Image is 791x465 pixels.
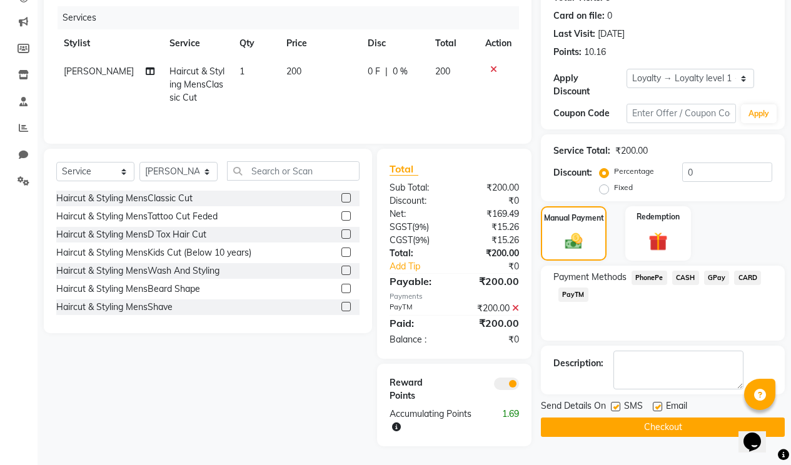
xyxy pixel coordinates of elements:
[560,231,588,251] img: _cash.svg
[632,271,667,285] span: PhonePe
[380,194,455,207] div: Discount:
[598,27,625,41] div: [DATE]
[454,181,528,194] div: ₹200.00
[380,207,455,221] div: Net:
[615,144,648,157] div: ₹200.00
[491,407,528,434] div: 1.69
[553,271,627,284] span: Payment Methods
[380,260,466,273] a: Add Tip
[56,210,218,223] div: Haircut & Styling MensTattoo Cut Feded
[454,333,528,346] div: ₹0
[428,29,478,57] th: Total
[393,65,408,78] span: 0 %
[390,234,413,246] span: CGST
[478,29,519,57] th: Action
[56,246,251,259] div: Haircut & Styling MensKids Cut (Below 10 years)
[286,66,301,77] span: 200
[541,417,785,437] button: Checkout
[553,144,610,157] div: Service Total:
[584,46,606,59] div: 10.16
[380,302,455,315] div: PayTM
[56,29,162,57] th: Stylist
[553,27,595,41] div: Last Visit:
[553,107,627,120] div: Coupon Code
[232,29,279,57] th: Qty
[380,247,455,260] div: Total:
[380,407,491,434] div: Accumulating Points
[614,182,633,193] label: Fixed
[672,271,699,285] span: CASH
[454,302,528,315] div: ₹200.00
[56,192,193,205] div: Haircut & Styling MensClassic Cut
[607,9,612,22] div: 0
[380,376,455,402] div: Reward Points
[390,291,519,302] div: Payments
[553,46,582,59] div: Points:
[553,166,592,179] div: Discount:
[624,399,643,415] span: SMS
[56,282,200,296] div: Haircut & Styling MensBeard Shape
[454,207,528,221] div: ₹169.49
[169,66,224,103] span: Haircut & Styling MensClassic Cut
[415,222,426,232] span: 9%
[454,194,528,207] div: ₹0
[704,271,730,285] span: GPay
[58,6,528,29] div: Services
[435,66,450,77] span: 200
[553,357,603,370] div: Description:
[666,399,687,415] span: Email
[558,287,588,302] span: PayTM
[380,234,455,247] div: ( )
[415,235,427,245] span: 9%
[380,316,455,331] div: Paid:
[380,333,455,346] div: Balance :
[637,211,680,222] label: Redemption
[380,221,455,234] div: ( )
[541,399,606,415] span: Send Details On
[466,260,528,273] div: ₹0
[162,29,232,57] th: Service
[390,162,418,176] span: Total
[454,274,528,289] div: ₹200.00
[56,301,173,314] div: Haircut & Styling MensShave
[544,212,604,224] label: Manual Payment
[368,65,380,78] span: 0 F
[741,104,777,123] button: Apply
[454,234,528,247] div: ₹15.26
[454,316,528,331] div: ₹200.00
[279,29,360,57] th: Price
[56,228,206,241] div: Haircut & Styling MensD Tox Hair Cut
[454,247,528,260] div: ₹200.00
[738,415,778,452] iframe: chat widget
[454,221,528,234] div: ₹15.26
[627,104,736,123] input: Enter Offer / Coupon Code
[360,29,428,57] th: Disc
[390,221,412,232] span: SGST
[380,274,455,289] div: Payable:
[643,230,673,253] img: _gift.svg
[239,66,244,77] span: 1
[227,161,360,181] input: Search or Scan
[553,9,605,22] div: Card on file:
[734,271,761,285] span: CARD
[380,181,455,194] div: Sub Total:
[64,66,134,77] span: [PERSON_NAME]
[553,72,627,98] div: Apply Discount
[385,65,388,78] span: |
[614,166,654,177] label: Percentage
[56,264,219,277] div: Haircut & Styling MensWash And Styling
